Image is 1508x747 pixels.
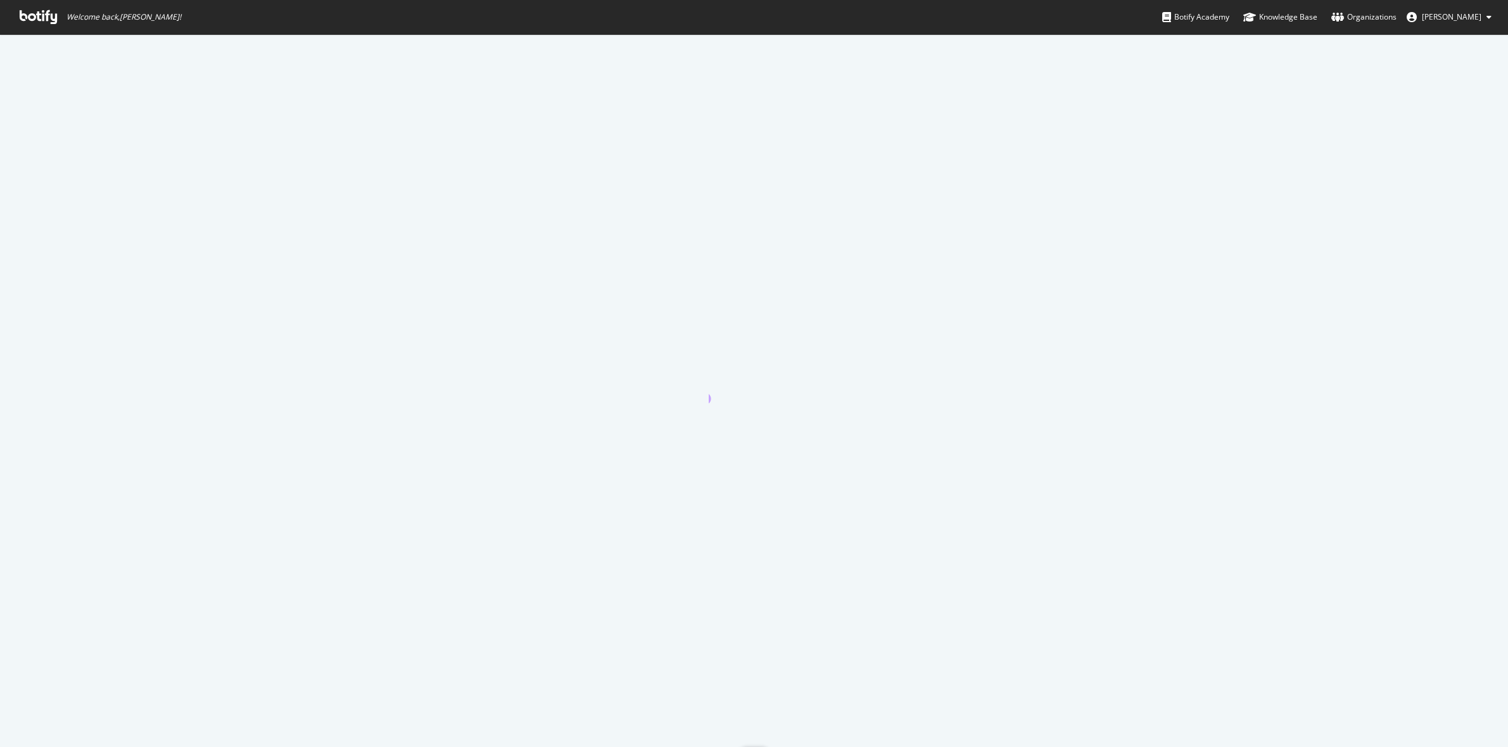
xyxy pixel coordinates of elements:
span: Brendan O'Connell [1422,11,1481,22]
div: animation [709,358,800,403]
button: [PERSON_NAME] [1397,7,1502,27]
span: Welcome back, [PERSON_NAME] ! [67,12,181,22]
div: Botify Academy [1162,11,1229,23]
div: Organizations [1331,11,1397,23]
div: Knowledge Base [1243,11,1317,23]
